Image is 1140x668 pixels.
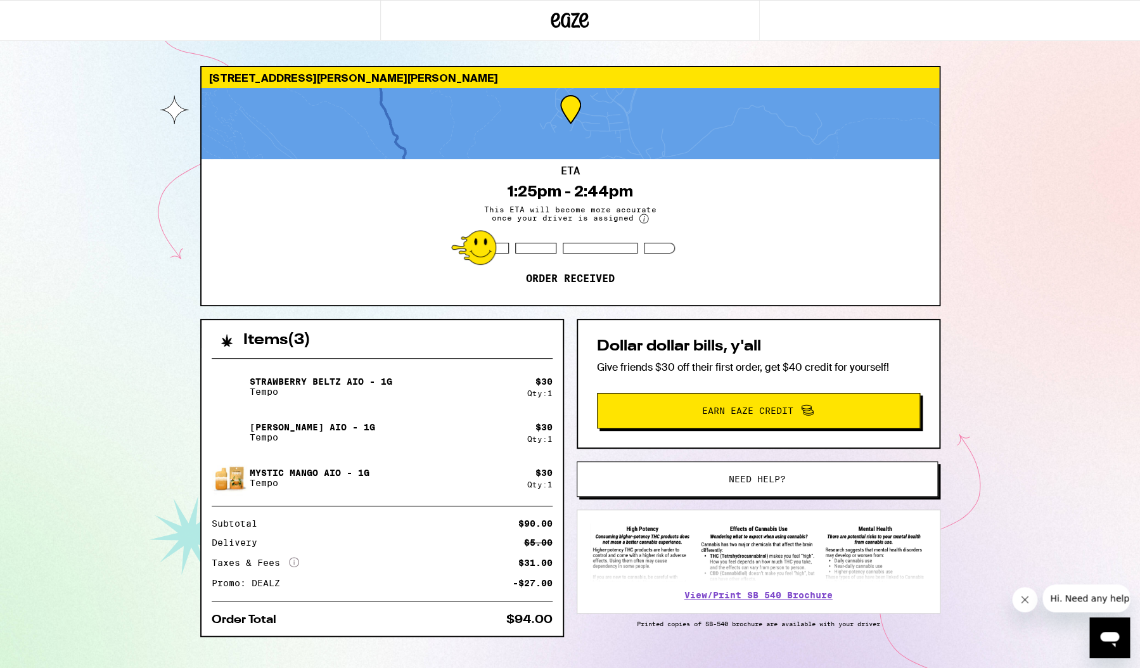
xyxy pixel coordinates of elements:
span: This ETA will become more accurate once your driver is assigned [475,205,665,224]
p: Give friends $30 off their first order, get $40 credit for yourself! [597,361,920,374]
h2: Items ( 3 ) [243,333,311,348]
img: Strawberry Beltz AIO - 1g [212,369,247,404]
span: Hi. Need any help? [8,9,91,19]
img: SB 540 Brochure preview [590,523,927,582]
span: Need help? [729,475,786,484]
img: Mystic Mango AIO - 1g [212,460,247,496]
span: Earn Eaze Credit [702,406,793,415]
div: Qty: 1 [527,480,553,489]
div: $90.00 [518,519,553,528]
div: Delivery [212,538,266,547]
iframe: Message from company [1042,584,1130,612]
div: Qty: 1 [527,389,553,397]
div: Promo: DEALZ [212,579,289,588]
p: Tempo [250,478,369,488]
p: Mystic Mango AIO - 1g [250,468,369,478]
div: $5.00 [524,538,553,547]
iframe: Button to launch messaging window [1089,617,1130,658]
p: Printed copies of SB-540 brochure are available with your driver [577,620,940,627]
div: Subtotal [212,519,266,528]
div: -$27.00 [513,579,553,588]
div: $ 30 [535,376,553,387]
div: $ 30 [535,468,553,478]
button: Earn Eaze Credit [597,393,920,428]
div: $ 30 [535,422,553,432]
a: View/Print SB 540 Brochure [684,590,833,600]
img: Yuzu Haze AIO - 1g [212,414,247,450]
div: 1:25pm - 2:44pm [507,183,633,200]
div: $94.00 [506,614,553,626]
p: Tempo [250,432,375,442]
p: Order received [526,273,615,285]
h2: Dollar dollar bills, y'all [597,339,920,354]
div: Order Total [212,614,285,626]
button: Need help? [577,461,938,497]
p: Tempo [250,387,392,397]
iframe: Close message [1012,587,1037,612]
p: Strawberry Beltz AIO - 1g [250,376,392,387]
div: Qty: 1 [527,435,553,443]
div: Taxes & Fees [212,557,299,568]
p: [PERSON_NAME] AIO - 1g [250,422,375,432]
div: $31.00 [518,558,553,567]
h2: ETA [561,166,580,176]
div: [STREET_ADDRESS][PERSON_NAME][PERSON_NAME] [202,67,939,88]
